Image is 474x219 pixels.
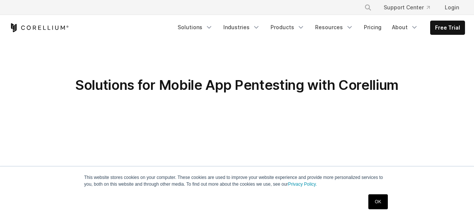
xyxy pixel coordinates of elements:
[173,21,465,35] div: Navigation Menu
[311,21,358,34] a: Resources
[173,21,217,34] a: Solutions
[9,23,69,32] a: Corellium Home
[219,21,265,34] a: Industries
[368,194,387,209] a: OK
[288,182,317,187] a: Privacy Policy.
[361,1,375,14] button: Search
[431,21,465,34] a: Free Trial
[387,21,423,34] a: About
[75,77,399,93] span: Solutions for Mobile App Pentesting with Corellium
[84,174,390,188] p: This website stores cookies on your computer. These cookies are used to improve your website expe...
[378,1,436,14] a: Support Center
[266,21,309,34] a: Products
[359,21,386,34] a: Pricing
[355,1,465,14] div: Navigation Menu
[439,1,465,14] a: Login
